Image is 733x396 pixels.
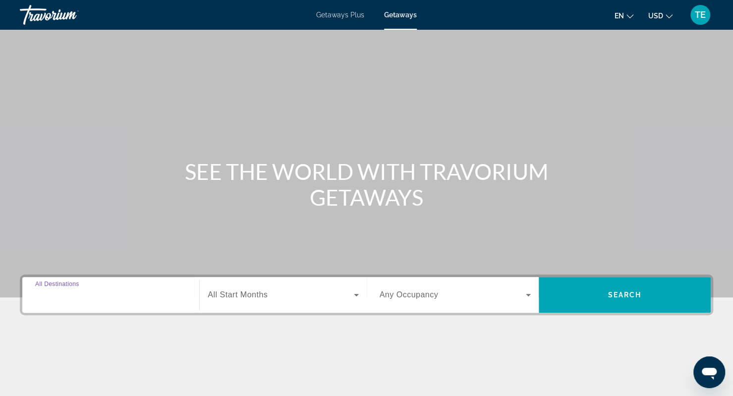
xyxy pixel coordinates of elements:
span: All Destinations [35,281,79,287]
button: Search [539,277,711,313]
span: All Start Months [208,290,268,299]
span: Search [608,291,642,299]
a: Getaways [384,11,417,19]
a: Travorium [20,2,119,28]
iframe: Button to launch messaging window [693,356,725,388]
div: Search widget [22,277,711,313]
button: Change language [615,8,633,23]
h1: SEE THE WORLD WITH TRAVORIUM GETAWAYS [181,159,553,210]
span: TE [695,10,706,20]
span: USD [648,12,663,20]
span: en [615,12,624,20]
a: Getaways Plus [316,11,364,19]
span: Any Occupancy [380,290,439,299]
button: Change currency [648,8,673,23]
button: User Menu [687,4,713,25]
